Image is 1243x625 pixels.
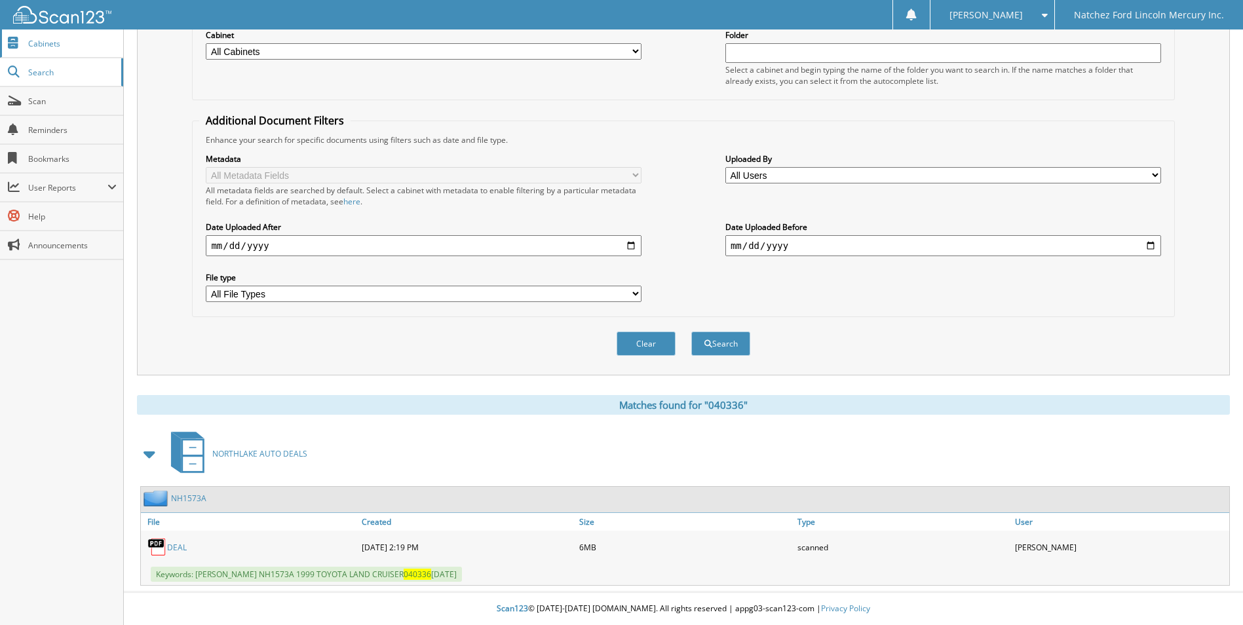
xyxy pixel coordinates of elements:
[358,534,576,560] div: [DATE] 2:19 PM
[163,428,307,480] a: NORTHLAKE AUTO DEALS
[206,235,641,256] input: start
[617,331,676,356] button: Clear
[725,64,1161,86] div: Select a cabinet and begin typing the name of the folder you want to search in. If the name match...
[404,569,431,580] span: 040336
[576,534,794,560] div: 6MB
[206,153,641,164] label: Metadata
[28,38,117,49] span: Cabinets
[497,603,528,614] span: Scan123
[199,113,351,128] legend: Additional Document Filters
[691,331,750,356] button: Search
[1074,11,1224,19] span: Natchez Ford Lincoln Mercury Inc.
[28,240,117,251] span: Announcements
[206,221,641,233] label: Date Uploaded After
[141,513,358,531] a: File
[794,513,1012,531] a: Type
[28,67,115,78] span: Search
[151,567,462,582] span: Keywords: [PERSON_NAME] NH1573A 1999 TOYOTA LAND CRUISER [DATE]
[725,153,1161,164] label: Uploaded By
[725,29,1161,41] label: Folder
[576,513,794,531] a: Size
[206,272,641,283] label: File type
[147,537,167,557] img: PDF.png
[725,221,1161,233] label: Date Uploaded Before
[1177,562,1243,625] iframe: Chat Widget
[124,593,1243,625] div: © [DATE]-[DATE] [DOMAIN_NAME]. All rights reserved | appg03-scan123-com |
[28,182,107,193] span: User Reports
[143,490,171,506] img: folder2.png
[725,235,1161,256] input: end
[28,96,117,107] span: Scan
[794,534,1012,560] div: scanned
[1012,534,1229,560] div: [PERSON_NAME]
[171,493,206,504] a: NH1573A
[28,153,117,164] span: Bookmarks
[949,11,1023,19] span: [PERSON_NAME]
[212,448,307,459] span: NORTHLAKE AUTO DEALS
[821,603,870,614] a: Privacy Policy
[1012,513,1229,531] a: User
[13,6,111,24] img: scan123-logo-white.svg
[343,196,360,207] a: here
[206,29,641,41] label: Cabinet
[28,124,117,136] span: Reminders
[199,134,1167,145] div: Enhance your search for specific documents using filters such as date and file type.
[167,542,187,553] a: DEAL
[137,395,1230,415] div: Matches found for "040336"
[206,185,641,207] div: All metadata fields are searched by default. Select a cabinet with metadata to enable filtering b...
[28,211,117,222] span: Help
[358,513,576,531] a: Created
